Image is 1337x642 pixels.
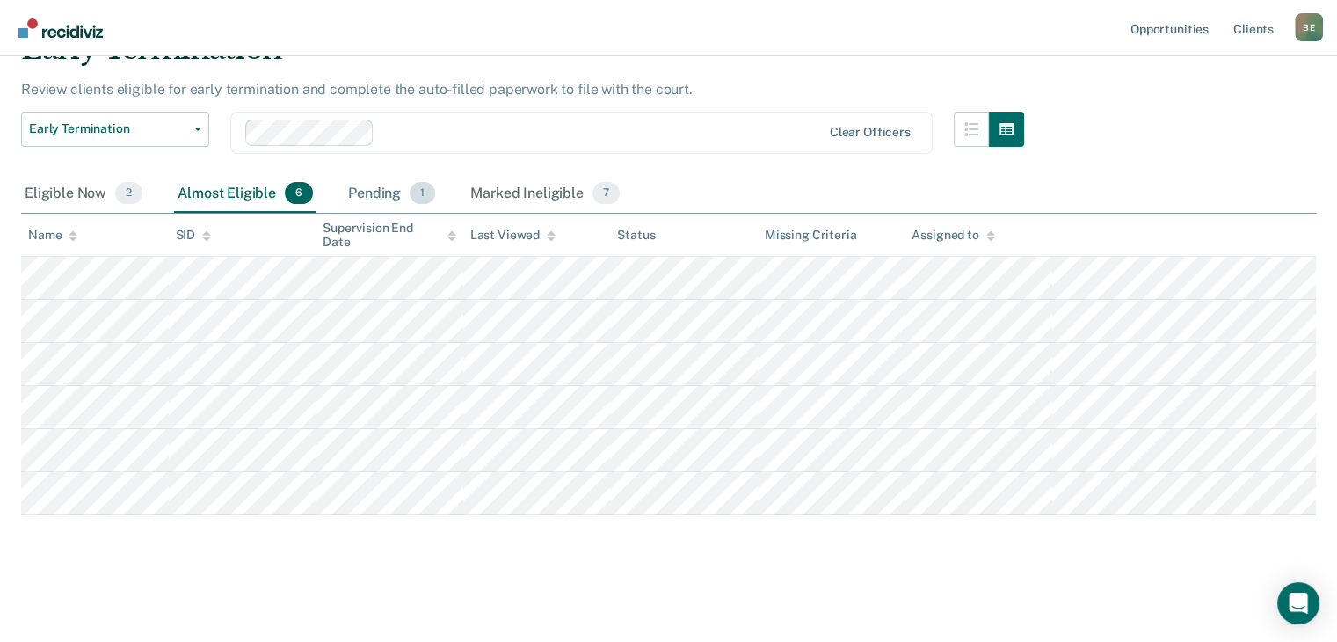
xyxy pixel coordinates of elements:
[176,228,212,243] div: SID
[410,182,435,205] span: 1
[345,175,439,214] div: Pending1
[323,221,456,251] div: Supervision End Date
[765,228,857,243] div: Missing Criteria
[18,18,103,38] img: Recidiviz
[29,121,187,136] span: Early Termination
[592,182,620,205] span: 7
[470,228,556,243] div: Last Viewed
[21,175,146,214] div: Eligible Now2
[467,175,623,214] div: Marked Ineligible7
[174,175,316,214] div: Almost Eligible6
[21,112,209,147] button: Early Termination
[21,81,693,98] p: Review clients eligible for early termination and complete the auto-filled paperwork to file with...
[28,228,77,243] div: Name
[1295,13,1323,41] button: Profile dropdown button
[912,228,994,243] div: Assigned to
[285,182,313,205] span: 6
[1277,582,1319,624] div: Open Intercom Messenger
[115,182,142,205] span: 2
[1295,13,1323,41] div: B E
[830,125,911,140] div: Clear officers
[617,228,655,243] div: Status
